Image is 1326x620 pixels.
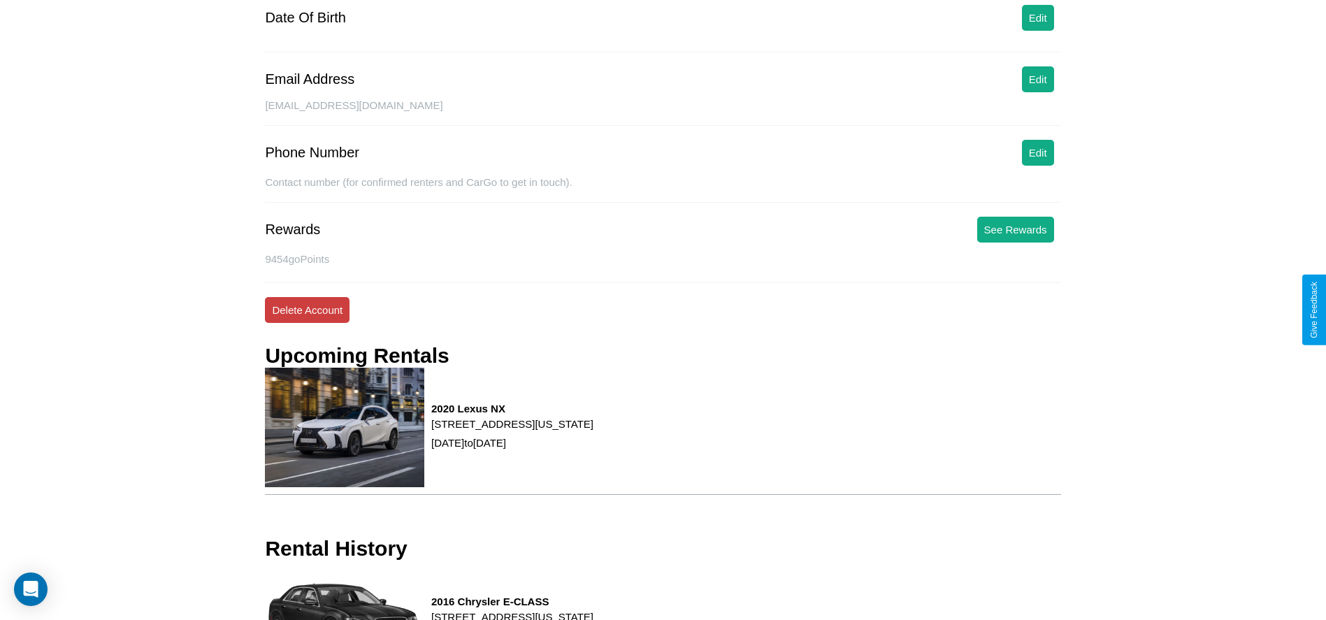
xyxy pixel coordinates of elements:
[431,403,593,414] h3: 2020 Lexus NX
[265,250,1060,268] p: 9454 goPoints
[1022,140,1054,166] button: Edit
[1022,66,1054,92] button: Edit
[1022,5,1054,31] button: Edit
[265,71,354,87] div: Email Address
[265,368,424,487] img: rental
[265,99,1060,126] div: [EMAIL_ADDRESS][DOMAIN_NAME]
[265,145,359,161] div: Phone Number
[265,222,320,238] div: Rewards
[265,344,449,368] h3: Upcoming Rentals
[265,297,349,323] button: Delete Account
[265,537,407,561] h3: Rental History
[1309,282,1319,338] div: Give Feedback
[431,414,593,433] p: [STREET_ADDRESS][US_STATE]
[431,596,593,607] h3: 2016 Chrysler E-CLASS
[431,433,593,452] p: [DATE] to [DATE]
[265,10,346,26] div: Date Of Birth
[977,217,1054,243] button: See Rewards
[14,572,48,606] div: Open Intercom Messenger
[265,176,1060,203] div: Contact number (for confirmed renters and CarGo to get in touch).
